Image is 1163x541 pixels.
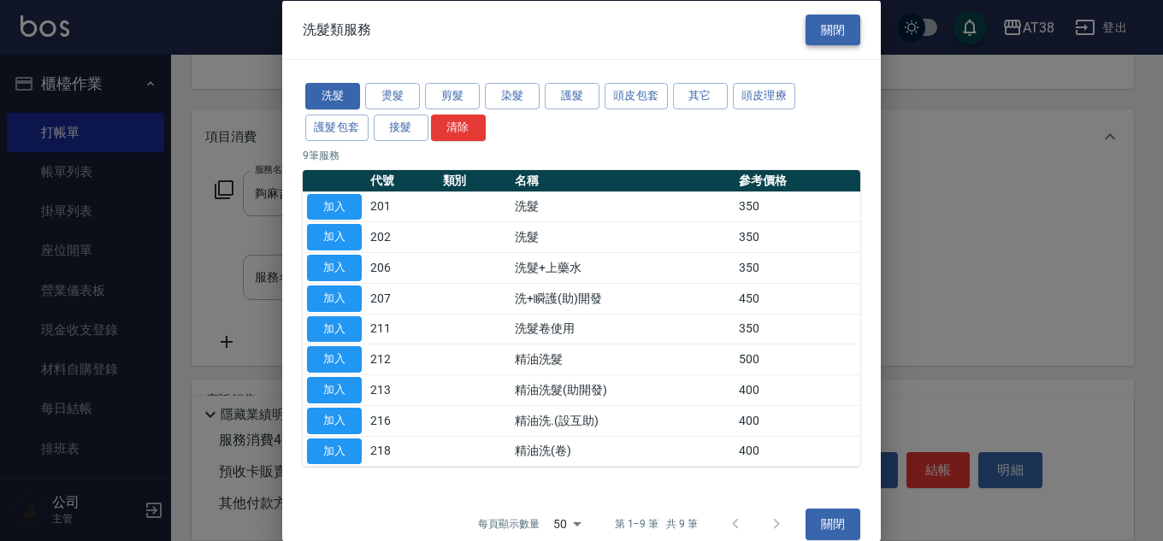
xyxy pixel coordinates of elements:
[431,114,486,140] button: 清除
[735,169,860,191] th: 參考價格
[307,315,362,342] button: 加入
[735,344,860,374] td: 500
[735,221,860,252] td: 350
[735,252,860,283] td: 350
[307,224,362,250] button: 加入
[511,169,735,191] th: 名稱
[366,221,439,252] td: 202
[303,21,371,38] span: 洗髮類服務
[366,252,439,283] td: 206
[366,169,439,191] th: 代號
[511,344,735,374] td: 精油洗髮
[307,255,362,281] button: 加入
[366,191,439,222] td: 201
[307,285,362,311] button: 加入
[511,405,735,436] td: 精油洗.(設互助)
[806,14,860,45] button: 關閉
[545,83,599,109] button: 護髮
[305,83,360,109] button: 洗髮
[374,114,428,140] button: 接髮
[307,407,362,433] button: 加入
[735,314,860,344] td: 350
[735,436,860,467] td: 400
[307,438,362,464] button: 加入
[733,83,796,109] button: 頭皮理療
[366,314,439,344] td: 211
[511,252,735,283] td: 洗髮+上藥水
[735,374,860,405] td: 400
[673,83,728,109] button: 其它
[366,344,439,374] td: 212
[366,283,439,314] td: 207
[485,83,540,109] button: 染髮
[735,283,860,314] td: 450
[307,377,362,403] button: 加入
[511,221,735,252] td: 洗髮
[511,374,735,405] td: 精油洗髮(助開發)
[511,283,735,314] td: 洗+瞬護(助)開發
[366,436,439,467] td: 218
[735,191,860,222] td: 350
[511,314,735,344] td: 洗髮卷使用
[305,114,369,140] button: 護髮包套
[511,191,735,222] td: 洗髮
[615,516,698,532] p: 第 1–9 筆 共 9 筆
[439,169,511,191] th: 類別
[511,436,735,467] td: 精油洗(卷)
[735,405,860,436] td: 400
[366,374,439,405] td: 213
[806,509,860,540] button: 關閉
[478,516,540,532] p: 每頁顯示數量
[425,83,480,109] button: 剪髮
[365,83,420,109] button: 燙髮
[366,405,439,436] td: 216
[605,83,668,109] button: 頭皮包套
[307,193,362,220] button: 加入
[307,346,362,373] button: 加入
[303,147,860,162] p: 9 筆服務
